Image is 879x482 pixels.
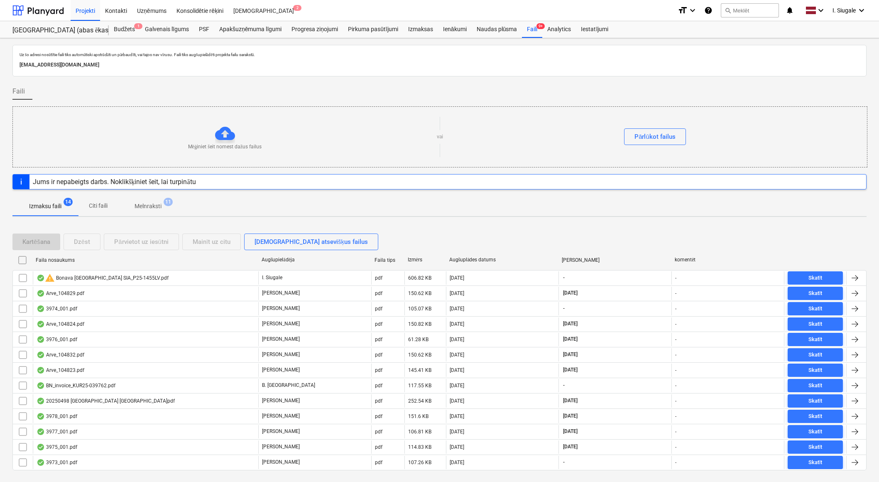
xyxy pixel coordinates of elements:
[562,428,578,435] span: [DATE]
[562,397,578,404] span: [DATE]
[37,352,45,358] div: OCR pabeigts
[37,336,45,343] div: OCR pabeigts
[675,429,676,435] div: -
[33,178,196,186] div: Jums ir nepabeigts darbs. Noklikšķiniet šeit, lai turpinātu
[562,274,566,281] span: -
[634,131,676,142] div: Pārlūkot failus
[20,52,859,57] p: Uz šo adresi nosūtītie faili tiks automātiski apstrādāti un pārbaudīti, vai tajos nav vīrusu. Fai...
[214,21,286,38] a: Apakšuzņēmuma līgumi
[375,367,382,373] div: pdf
[788,425,843,438] button: Skatīt
[37,305,45,312] div: OCR pabeigts
[788,410,843,423] button: Skatīt
[808,396,823,406] div: Skatīt
[194,21,214,38] div: PSF
[293,5,301,11] span: 2
[450,290,464,296] div: [DATE]
[262,428,300,435] p: [PERSON_NAME]
[12,106,867,167] div: Mēģiniet šeit nomest dažus failusvaiPārlūkot failus
[808,335,823,344] div: Skatīt
[37,367,84,374] div: Arve_104823.pdf
[262,459,300,466] p: [PERSON_NAME]
[624,128,686,145] button: Pārlūkot failus
[164,198,173,206] span: 11
[675,413,676,419] div: -
[450,337,464,342] div: [DATE]
[678,5,688,15] i: format_size
[37,290,45,297] div: OCR pabeigts
[675,337,676,342] div: -
[244,234,378,250] button: [DEMOGRAPHIC_DATA] atsevišķus failus
[788,364,843,377] button: Skatīt
[375,275,382,281] div: pdf
[408,383,431,389] div: 117.55 KB
[375,460,382,465] div: pdf
[37,382,45,389] div: OCR pabeigts
[788,394,843,408] button: Skatīt
[788,302,843,315] button: Skatīt
[408,321,431,327] div: 150.82 KB
[450,429,464,435] div: [DATE]
[808,289,823,298] div: Skatīt
[808,350,823,360] div: Skatīt
[37,336,77,343] div: 3976_001.pdf
[788,348,843,361] button: Skatīt
[808,412,823,421] div: Skatīt
[576,21,613,38] a: Iestatījumi
[375,413,382,419] div: pdf
[562,366,578,374] span: [DATE]
[408,367,431,373] div: 145.41 KB
[37,275,45,281] div: OCR pabeigts
[522,21,542,38] a: Faili9+
[134,23,142,29] span: 1
[12,26,99,35] div: [GEOGRAPHIC_DATA] (abas ēkas - PRJ2002936 un PRJ2002937) 2601965
[37,398,45,404] div: OCR pabeigts
[286,21,343,38] div: Progresa ziņojumi
[808,273,823,283] div: Skatīt
[375,352,382,358] div: pdf
[375,306,382,312] div: pdf
[721,3,779,17] button: Meklēt
[808,320,823,329] div: Skatīt
[262,305,300,312] p: [PERSON_NAME]
[37,352,84,358] div: Arve_104832.pdf
[45,273,55,283] span: warning
[675,352,676,358] div: -
[438,21,472,38] div: Ienākumi
[12,86,25,96] span: Faili
[857,5,867,15] i: keyboard_arrow_down
[675,444,676,450] div: -
[449,257,556,263] div: Augšuplādes datums
[450,383,464,389] div: [DATE]
[408,460,431,465] div: 107.26 KB
[816,5,826,15] i: keyboard_arrow_down
[450,306,464,312] div: [DATE]
[262,351,300,358] p: [PERSON_NAME]
[725,7,731,14] span: search
[562,413,578,420] span: [DATE]
[262,366,300,374] p: [PERSON_NAME]
[675,367,676,373] div: -
[788,456,843,469] button: Skatīt
[788,271,843,285] button: Skatīt
[562,351,578,358] span: [DATE]
[37,459,45,466] div: OCR pabeigts
[408,306,431,312] div: 105.07 KB
[64,198,73,206] span: 14
[403,21,438,38] div: Izmaksas
[36,257,255,263] div: Faila nosaukums
[37,290,84,297] div: Arve_104829.pdf
[704,5,713,15] i: Zināšanu pamats
[109,21,140,38] a: Budžets1
[788,333,843,346] button: Skatīt
[450,398,464,404] div: [DATE]
[408,429,431,435] div: 106.81 KB
[408,337,428,342] div: 61.28 KB
[37,459,77,466] div: 3973_001.pdf
[262,320,300,327] p: [PERSON_NAME]
[37,413,45,420] div: OCR pabeigts
[188,143,262,150] p: Mēģiniet šeit nomest dažus failus
[262,336,300,343] p: [PERSON_NAME]
[522,21,542,38] div: Faili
